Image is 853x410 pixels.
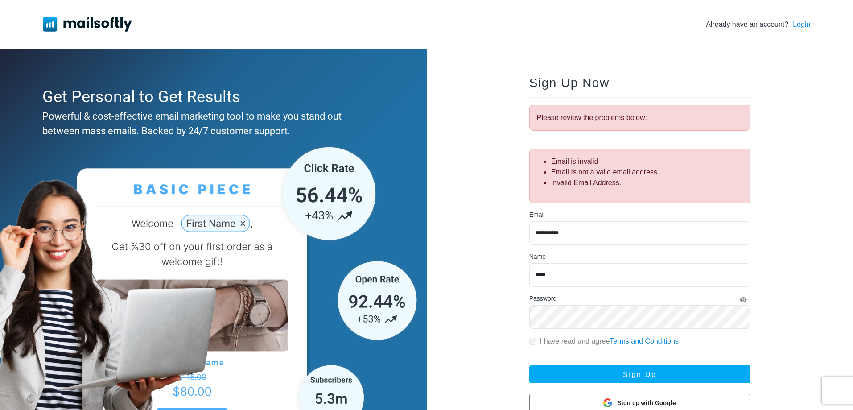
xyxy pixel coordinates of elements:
[793,19,810,30] a: Login
[540,336,679,347] label: I have read and agree
[43,17,132,31] img: Mailsoftly
[740,297,747,303] i: Show Password
[551,167,743,178] li: Email Is not a valid email address
[529,252,546,261] label: Name
[529,105,750,131] div: Please review the problems below:
[618,398,676,408] span: Sign up with Google
[529,365,750,383] button: Sign Up
[610,337,679,345] a: Terms and Conditions
[551,178,743,188] li: Invalid Email Address.
[529,294,556,303] label: Password
[42,85,380,109] div: Get Personal to Get Results
[529,210,545,219] label: Email
[706,19,810,30] div: Already have an account?
[42,109,380,138] div: Powerful & cost-effective email marketing tool to make you stand out between mass emails. Backed ...
[551,156,743,167] li: Email is invalid
[529,76,610,90] span: Sign Up Now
